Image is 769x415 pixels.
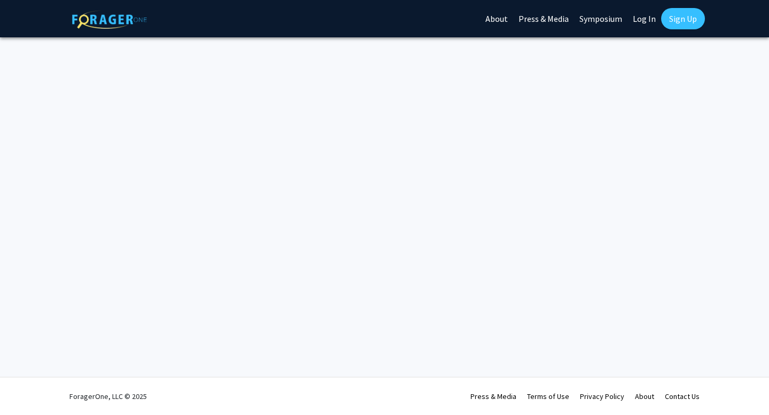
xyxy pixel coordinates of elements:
img: ForagerOne Logo [72,10,147,29]
a: Privacy Policy [580,392,624,401]
div: ForagerOne, LLC © 2025 [69,378,147,415]
a: Contact Us [665,392,700,401]
a: About [635,392,654,401]
a: Terms of Use [527,392,569,401]
a: Press & Media [470,392,516,401]
a: Sign Up [661,8,705,29]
